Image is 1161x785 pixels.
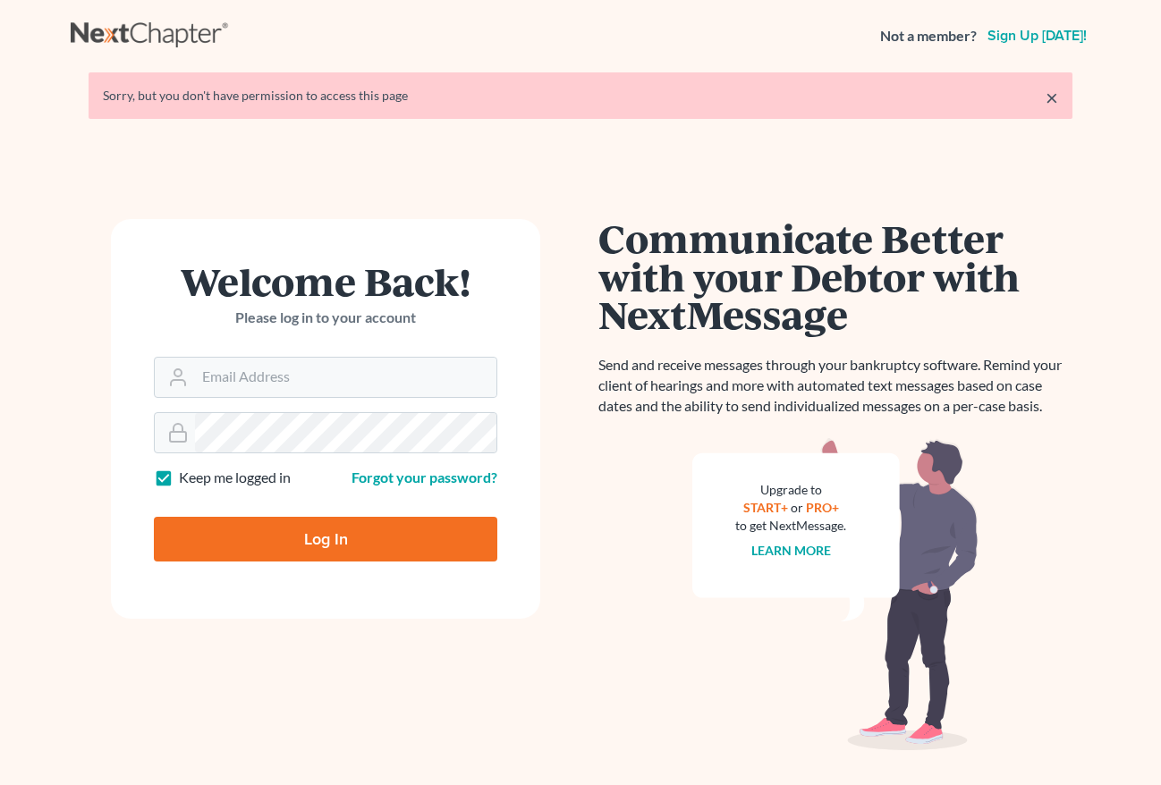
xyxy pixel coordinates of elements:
[179,468,291,488] label: Keep me logged in
[743,500,788,515] a: START+
[598,355,1072,417] p: Send and receive messages through your bankruptcy software. Remind your client of hearings and mo...
[598,219,1072,333] h1: Communicate Better with your Debtor with NextMessage
[195,358,496,397] input: Email Address
[735,517,846,535] div: to get NextMessage.
[154,308,497,328] p: Please log in to your account
[751,543,831,558] a: Learn more
[103,87,1058,105] div: Sorry, but you don't have permission to access this page
[1046,87,1058,108] a: ×
[735,481,846,499] div: Upgrade to
[880,26,977,46] strong: Not a member?
[352,468,497,485] a: Forgot your password?
[154,262,497,300] h1: Welcome Back!
[154,517,497,561] input: Log In
[692,438,979,751] img: nextmessage_bg-59042aed3d76b12b5cd301f8e5b87938c9018125f34e5fa2b7a6b67550977c72.svg
[791,500,803,515] span: or
[806,500,839,515] a: PRO+
[984,29,1090,43] a: Sign up [DATE]!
